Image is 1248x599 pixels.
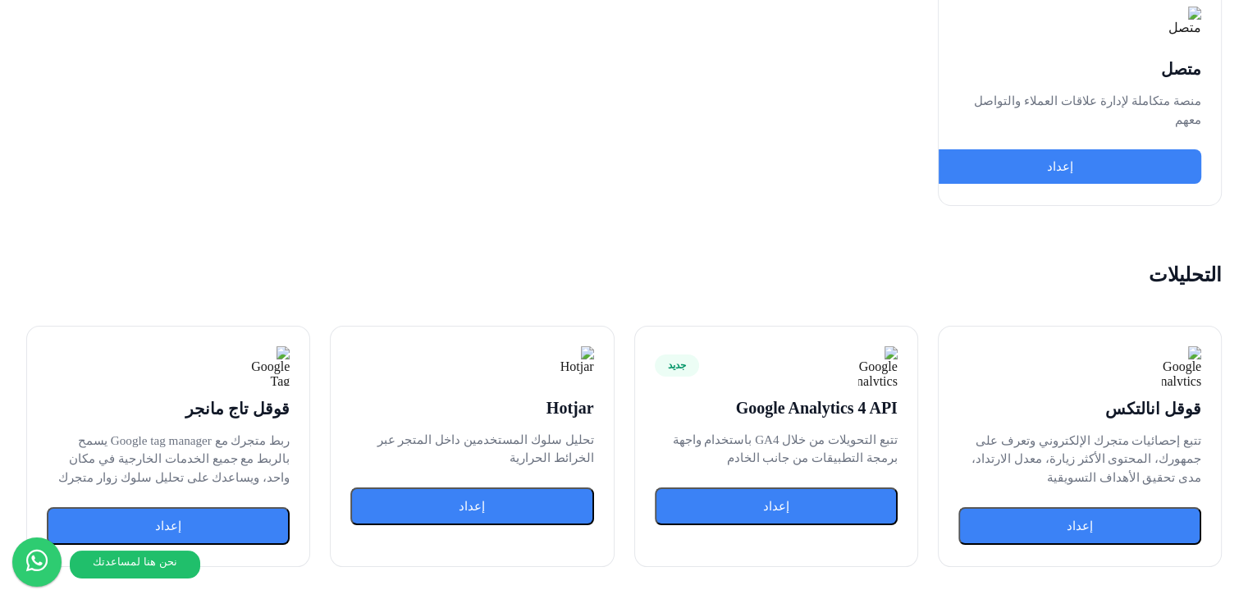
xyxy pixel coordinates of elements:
[47,432,290,487] p: ربط متجرك مع Google tag manager يسمح بالربط مع جميع الخدمات الخارجية في مكان واحد، ويساعدك على تح...
[958,92,1201,130] p: منصة متكاملة لإدارة علاقات العملاء والتواصل معهم
[1162,346,1201,386] img: Google Analytics
[958,59,1201,79] h3: متصل
[47,507,290,545] button: إعداد
[350,487,593,525] button: إعداد
[958,399,1201,418] h3: قوقل انالتكس
[655,431,898,469] p: تتبع التحويلات من خلال GA4 باستخدام واجهة برمجة التطبيقات من جانب الخادم
[958,432,1201,487] p: تتبع إحصائيات متجرك الإلكتروني وتعرف على جمهورك، المحتوى الأكثر زيارة، معدل الارتداد، مدى تحقيق ا...
[655,399,898,418] h3: Google Analytics 4 API
[47,399,290,418] h3: قوقل تاج مانجر
[858,346,898,386] img: Google Analytics 4 API
[655,354,699,376] span: جديد
[655,487,898,525] button: إعداد
[958,507,1201,545] button: إعداد
[7,263,1241,286] h2: التحليلات
[919,149,1201,184] a: إعداد
[1162,7,1201,46] img: متصل
[350,399,593,418] h3: Hotjar
[350,431,593,469] p: تحليل سلوك المستخدمين داخل المتجر عبر الخرائط الحرارية
[250,346,290,386] img: Google Tag Manager
[555,346,594,386] img: Hotjar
